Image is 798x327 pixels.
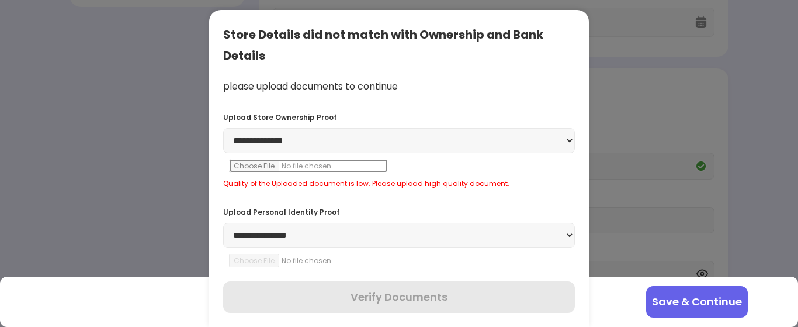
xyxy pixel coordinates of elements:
[646,286,748,318] button: Save & Continue
[223,207,575,217] div: Upload Personal Identity Proof
[223,80,575,94] div: please upload documents to continue
[223,112,575,122] div: Upload Store Ownership Proof
[223,178,575,188] div: Quality of the Uploaded document is low. Please upload high quality document.
[223,281,575,313] button: Verify Documents
[223,24,575,66] div: Store Details did not match with Ownership and Bank Details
